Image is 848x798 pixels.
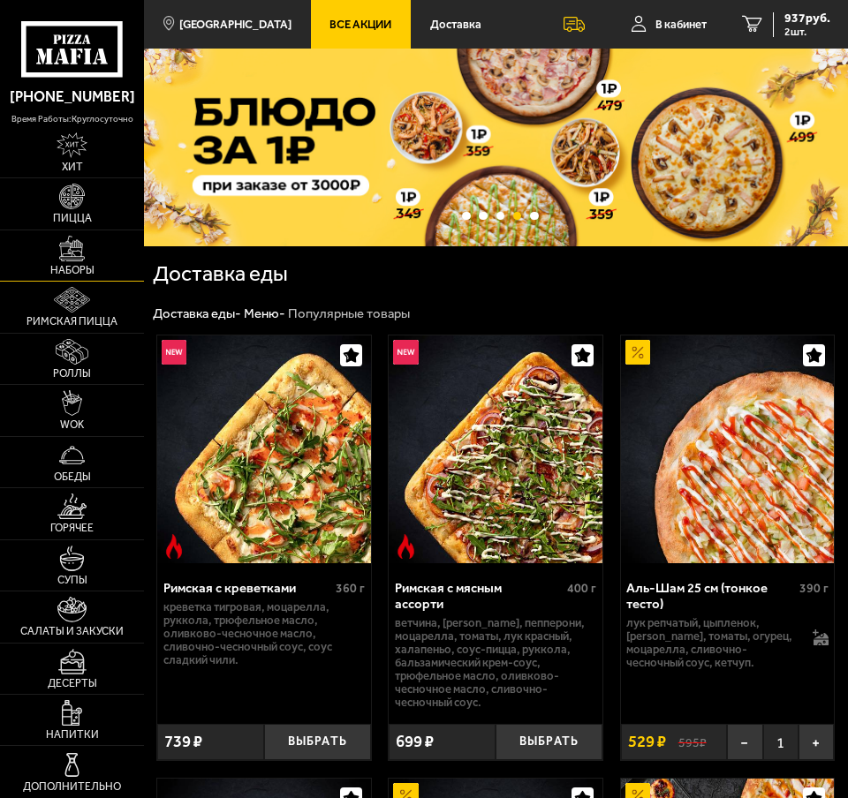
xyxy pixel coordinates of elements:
[288,305,410,323] div: Популярные товары
[389,335,602,563] a: НовинкаОстрое блюдоРимская с мясным ассорти
[628,734,666,750] span: 529 ₽
[153,305,241,321] a: Доставка еды-
[244,305,285,321] a: Меню-
[389,335,602,563] img: Римская с мясным ассорти
[763,724,799,760] span: 1
[54,471,91,482] span: Обеды
[60,419,84,430] span: WOK
[26,316,117,327] span: Римская пицца
[336,581,365,596] span: 360 г
[48,678,97,689] span: Десерты
[430,19,481,30] span: Доставка
[496,212,505,221] button: точки переключения
[784,12,830,25] span: 937 руб.
[62,162,83,172] span: Хит
[626,616,803,669] p: лук репчатый, цыпленок, [PERSON_NAME], томаты, огурец, моцарелла, сливочно-чесночный соус, кетчуп.
[621,335,834,563] img: Аль-Шам 25 см (тонкое тесто)
[163,600,365,666] p: креветка тигровая, моцарелла, руккола, трюфельное масло, оливково-чесночное масло, сливочно-чесно...
[655,19,707,30] span: В кабинет
[396,734,434,750] span: 699 ₽
[264,724,371,760] button: Выбрать
[20,626,124,636] span: Салаты и закуски
[50,265,95,275] span: Наборы
[57,575,87,585] span: Супы
[727,724,762,760] button: −
[157,335,370,563] a: НовинкаОстрое блюдоРимская с креветками
[393,340,418,365] img: Новинка
[799,724,834,760] button: +
[621,335,834,563] a: АкционныйАль-Шам 25 см (тонкое тесто)
[626,580,794,612] div: Аль-Шам 25 см (тонкое тесто)
[395,580,563,612] div: Римская с мясным ассорти
[462,212,471,221] button: точки переключения
[513,212,522,221] button: точки переключения
[496,724,602,760] button: Выбрать
[46,729,99,740] span: Напитки
[164,734,202,750] span: 739 ₽
[157,335,370,563] img: Римская с креветками
[395,616,596,709] p: ветчина, [PERSON_NAME], пепперони, моцарелла, томаты, лук красный, халапеньо, соус-пицца, руккола...
[329,19,391,30] span: Все Акции
[479,212,488,221] button: точки переключения
[162,534,186,559] img: Острое блюдо
[50,523,94,533] span: Горячее
[53,368,91,379] span: Роллы
[53,213,92,223] span: Пицца
[567,581,596,596] span: 400 г
[23,781,121,792] span: Дополнительно
[179,19,291,30] span: [GEOGRAPHIC_DATA]
[784,26,830,37] span: 2 шт.
[799,581,829,596] span: 390 г
[530,212,539,221] button: точки переключения
[678,734,707,749] s: 595 ₽
[163,580,331,596] div: Римская с креветками
[625,340,650,365] img: Акционный
[162,340,186,365] img: Новинка
[153,263,428,284] h1: Доставка еды
[393,534,418,559] img: Острое блюдо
